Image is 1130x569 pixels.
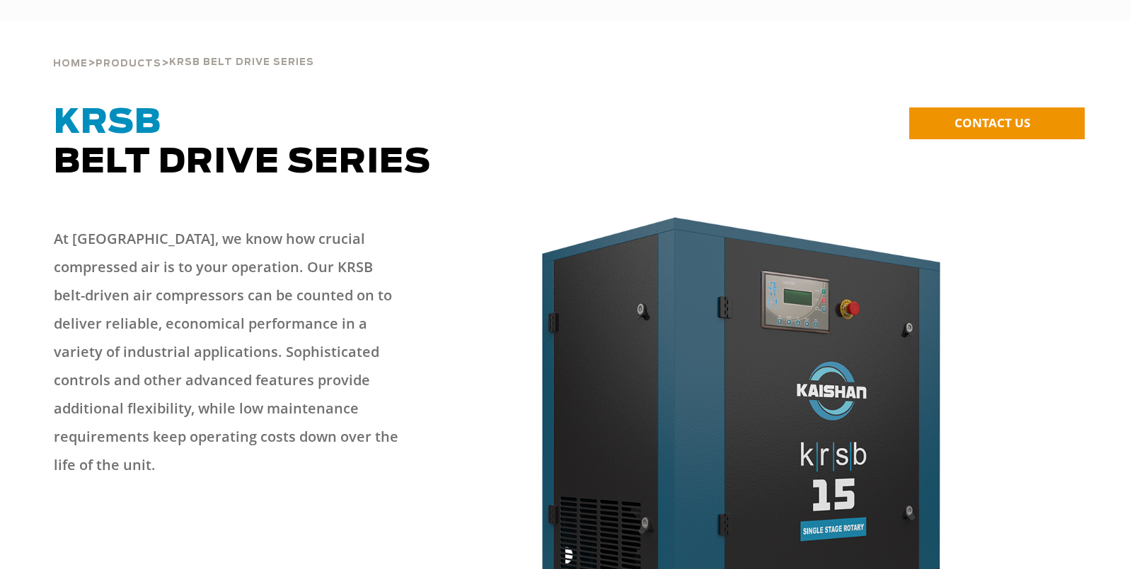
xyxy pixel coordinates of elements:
div: > > [53,21,314,75]
a: Home [53,57,88,69]
span: Home [53,59,88,69]
span: krsb belt drive series [169,58,314,67]
p: At [GEOGRAPHIC_DATA], we know how crucial compressed air is to your operation. Our KRSB belt-driv... [54,225,405,479]
span: Belt Drive Series [54,106,431,180]
span: KRSB [54,106,161,140]
span: Products [96,59,161,69]
a: Products [96,57,161,69]
a: CONTACT US [909,107,1085,139]
span: CONTACT US [955,115,1030,131]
